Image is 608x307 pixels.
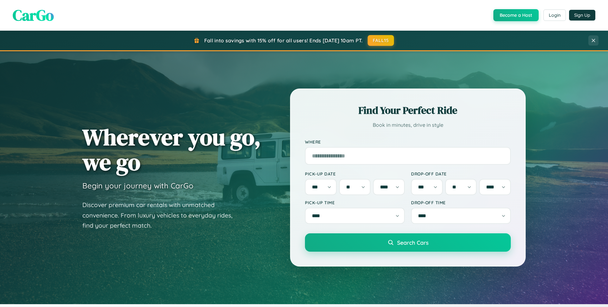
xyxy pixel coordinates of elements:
[305,171,405,176] label: Pick-up Date
[569,10,595,21] button: Sign Up
[397,239,428,246] span: Search Cars
[411,171,511,176] label: Drop-off Date
[204,37,363,44] span: Fall into savings with 15% off for all users! Ends [DATE] 10am PT.
[411,200,511,205] label: Drop-off Time
[305,233,511,252] button: Search Cars
[82,125,261,175] h1: Wherever you go, we go
[82,181,193,190] h3: Begin your journey with CarGo
[305,200,405,205] label: Pick-up Time
[82,200,241,231] p: Discover premium car rentals with unmatched convenience. From luxury vehicles to everyday rides, ...
[543,9,566,21] button: Login
[368,35,394,46] button: FALL15
[13,5,54,26] span: CarGo
[305,120,511,130] p: Book in minutes, drive in style
[493,9,539,21] button: Become a Host
[305,103,511,117] h2: Find Your Perfect Ride
[305,139,511,144] label: Where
